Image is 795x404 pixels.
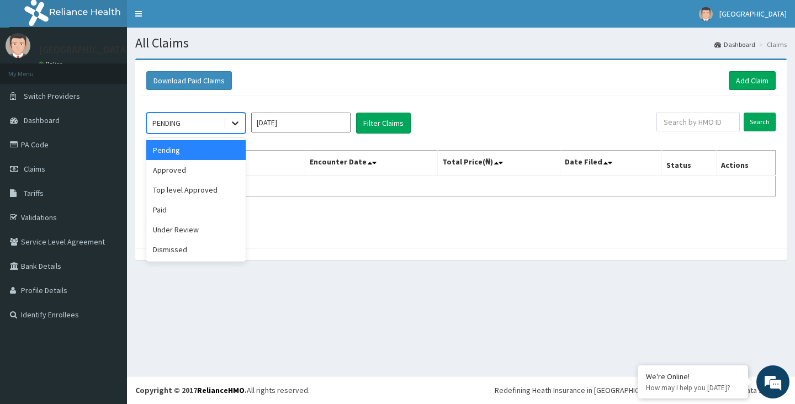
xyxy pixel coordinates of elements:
[181,6,208,32] div: Minimize live chat window
[146,160,246,180] div: Approved
[127,376,795,404] footer: All rights reserved.
[24,91,80,101] span: Switch Providers
[744,113,776,131] input: Search
[251,113,351,132] input: Select Month and Year
[6,279,210,317] textarea: Type your message and hit 'Enter'
[24,115,60,125] span: Dashboard
[39,60,65,68] a: Online
[699,7,713,21] img: User Image
[64,127,152,239] span: We're online!
[197,385,245,395] a: RelianceHMO
[305,151,437,176] th: Encounter Date
[135,385,247,395] strong: Copyright © 2017 .
[146,180,246,200] div: Top level Approved
[716,151,775,176] th: Actions
[24,164,45,174] span: Claims
[714,40,755,49] a: Dashboard
[146,200,246,220] div: Paid
[437,151,560,176] th: Total Price(₦)
[719,9,787,19] span: [GEOGRAPHIC_DATA]
[135,36,787,50] h1: All Claims
[146,220,246,240] div: Under Review
[57,62,185,76] div: Chat with us now
[146,71,232,90] button: Download Paid Claims
[356,113,411,134] button: Filter Claims
[24,188,44,198] span: Tariffs
[6,33,30,58] img: User Image
[729,71,776,90] a: Add Claim
[146,240,246,259] div: Dismissed
[20,55,45,83] img: d_794563401_company_1708531726252_794563401
[560,151,661,176] th: Date Filed
[146,140,246,160] div: Pending
[646,371,740,381] div: We're Online!
[495,385,787,396] div: Redefining Heath Insurance in [GEOGRAPHIC_DATA] using Telemedicine and Data Science!
[152,118,181,129] div: PENDING
[39,45,130,55] p: [GEOGRAPHIC_DATA]
[646,383,740,392] p: How may I help you today?
[656,113,740,131] input: Search by HMO ID
[756,40,787,49] li: Claims
[661,151,716,176] th: Status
